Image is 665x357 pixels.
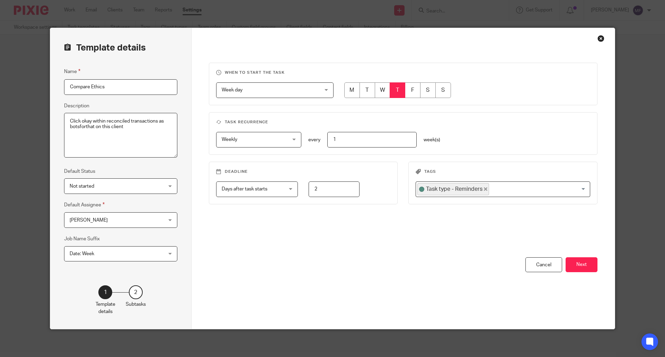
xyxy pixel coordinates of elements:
label: Default Assignee [64,201,105,209]
span: Days after task starts [222,187,267,191]
h3: When to start the task [216,70,591,75]
label: Default Status [64,168,95,175]
div: Cancel [525,257,562,272]
span: Task type - Reminders [426,185,482,193]
button: Next [566,257,597,272]
div: 2 [129,285,143,299]
span: Date: Week [70,251,94,256]
h2: Template details [64,42,146,54]
p: Template details [96,301,115,315]
span: [PERSON_NAME] [70,218,108,223]
p: every [308,136,320,143]
label: Job Name Suffix [64,235,100,242]
textarea: Click okay within reconciled transactions as botsforthat on this client [64,113,177,158]
button: Deselect Task type - Reminders [484,187,487,191]
div: Close this dialog window [597,35,604,42]
span: Weekly [222,137,237,142]
div: 1 [98,285,112,299]
h3: Tags [416,169,590,175]
h3: Deadline [216,169,391,175]
label: Description [64,102,89,109]
label: Name [64,68,80,75]
input: Search for option [490,183,586,195]
div: Search for option [416,181,590,197]
p: Subtasks [126,301,146,308]
h3: Task recurrence [216,119,591,125]
span: week(s) [424,137,440,142]
span: Week day [222,88,242,92]
span: Not started [70,184,94,189]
